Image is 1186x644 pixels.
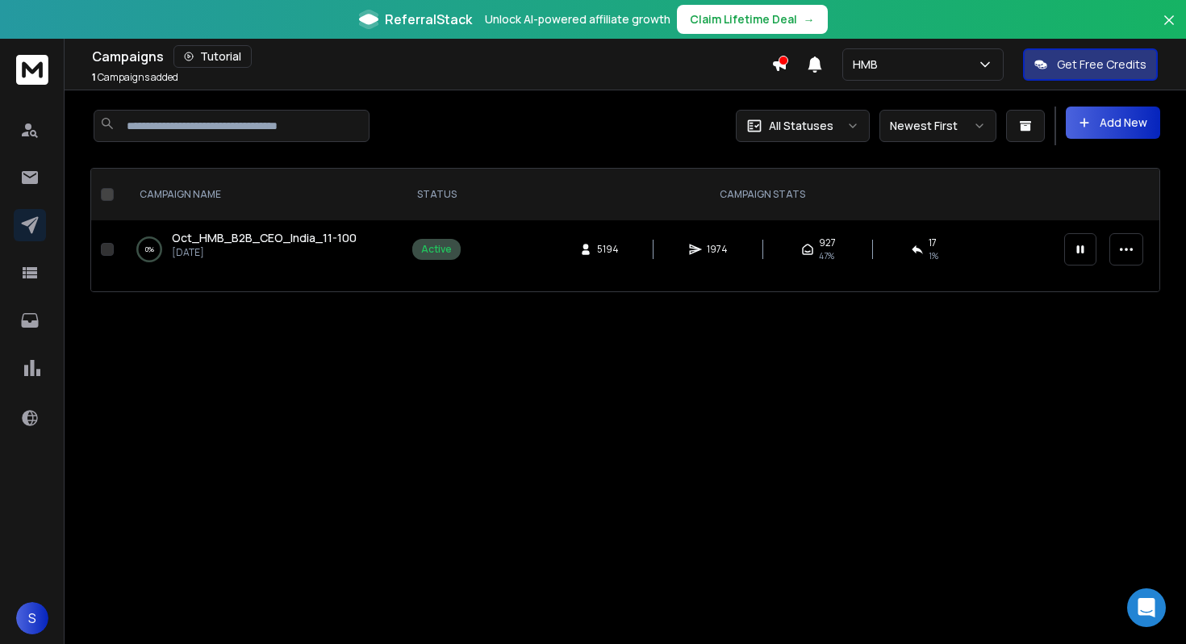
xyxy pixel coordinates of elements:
[929,236,937,249] span: 17
[16,602,48,634] button: S
[485,11,670,27] p: Unlock AI-powered affiliate growth
[92,70,96,84] span: 1
[929,249,938,262] span: 1 %
[92,71,178,84] p: Campaigns added
[597,243,619,256] span: 5194
[120,169,403,220] th: CAMPAIGN NAME
[677,5,828,34] button: Claim Lifetime Deal→
[172,230,357,245] span: Oct_HMB_B2B_CEO_India_11-100
[172,246,357,259] p: [DATE]
[1066,107,1160,139] button: Add New
[819,236,836,249] span: 927
[173,45,252,68] button: Tutorial
[145,241,154,257] p: 0 %
[804,11,815,27] span: →
[470,169,1054,220] th: CAMPAIGN STATS
[1023,48,1158,81] button: Get Free Credits
[853,56,884,73] p: HMB
[1127,588,1166,627] div: Open Intercom Messenger
[172,230,357,246] a: Oct_HMB_B2B_CEO_India_11-100
[120,220,403,278] td: 0%Oct_HMB_B2B_CEO_India_11-100[DATE]
[385,10,472,29] span: ReferralStack
[819,249,834,262] span: 47 %
[879,110,996,142] button: Newest First
[1057,56,1146,73] p: Get Free Credits
[1159,10,1180,48] button: Close banner
[403,169,470,220] th: STATUS
[92,45,771,68] div: Campaigns
[707,243,728,256] span: 1974
[421,243,452,256] div: Active
[769,118,833,134] p: All Statuses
